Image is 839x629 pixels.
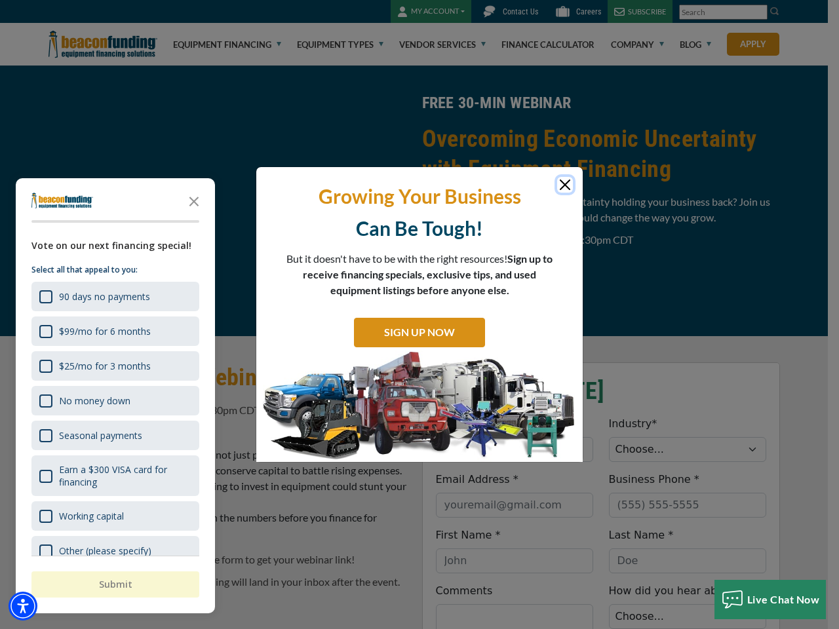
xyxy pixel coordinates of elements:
[31,536,199,565] div: Other (please specify)
[181,187,207,214] button: Close the survey
[31,238,199,253] div: Vote on our next financing special!
[31,263,199,276] p: Select all that appeal to you:
[266,183,573,209] p: Growing Your Business
[266,216,573,241] p: Can Be Tough!
[31,501,199,531] div: Working capital
[31,282,199,311] div: 90 days no payments
[59,360,151,372] div: $25/mo for 3 months
[31,193,93,208] img: Company logo
[31,455,199,496] div: Earn a $300 VISA card for financing
[31,421,199,450] div: Seasonal payments
[31,351,199,381] div: $25/mo for 3 months
[714,580,827,619] button: Live Chat Now
[59,510,124,522] div: Working capital
[59,325,151,337] div: $99/mo for 6 months
[59,394,130,407] div: No money down
[59,544,151,557] div: Other (please specify)
[747,593,820,605] span: Live Chat Now
[31,571,199,598] button: Submit
[59,463,191,488] div: Earn a $300 VISA card for financing
[31,316,199,346] div: $99/mo for 6 months
[9,592,37,620] div: Accessibility Menu
[59,290,150,303] div: 90 days no payments
[354,318,485,347] a: SIGN UP NOW
[303,252,553,296] span: Sign up to receive financing specials, exclusive tips, and used equipment listings before anyone ...
[16,178,215,613] div: Survey
[31,386,199,415] div: No money down
[286,251,553,298] p: But it doesn't have to be with the right resources!
[557,177,573,193] button: Close
[59,429,142,442] div: Seasonal payments
[256,351,583,462] img: SIGN UP NOW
